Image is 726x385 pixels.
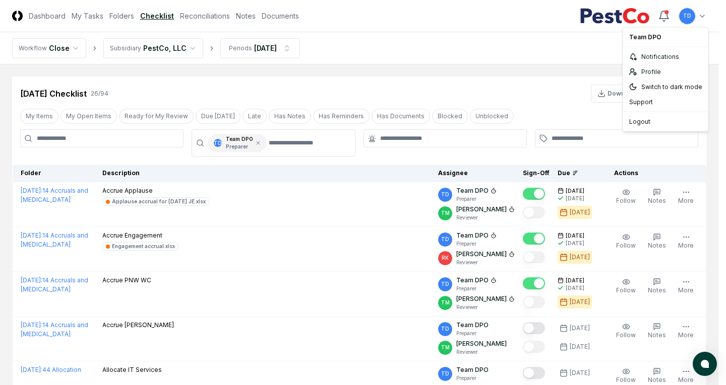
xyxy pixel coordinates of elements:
[625,49,706,64] a: Notifications
[570,368,590,377] div: [DATE]
[570,253,590,262] div: [DATE]
[91,89,108,98] div: 26 / 94
[683,12,691,20] span: TD
[456,186,489,195] p: Team DPO
[269,109,311,124] button: Has Notes
[21,366,81,373] a: 44 Allocation
[243,109,267,124] button: Late
[29,11,66,21] a: Dashboard
[606,169,698,178] div: Actions
[456,250,507,259] p: [PERSON_NAME]
[676,321,696,342] button: More
[570,324,590,333] div: [DATE]
[693,352,717,376] button: atlas-launcher
[441,344,450,351] span: TM
[566,187,584,195] span: [DATE]
[372,109,430,124] button: Has Documents
[456,339,507,348] p: [PERSON_NAME]
[523,277,545,289] button: Mark complete
[648,286,666,294] span: Notes
[523,206,545,218] button: Mark complete
[21,187,88,203] a: 14 Accruals and [MEDICAL_DATA]
[648,331,666,339] span: Notes
[102,365,162,374] p: Allocate IT Services
[110,44,141,53] div: Subsidiary
[456,294,507,303] p: [PERSON_NAME]
[21,232,42,239] span: [DATE] :
[558,169,598,178] div: Due
[456,195,497,203] p: Preparer
[229,44,252,53] div: Periods
[441,299,450,306] span: TM
[519,165,554,182] th: Sign-Off
[566,195,584,202] div: [DATE]
[119,109,194,124] button: Ready for My Review
[456,259,515,266] p: Reviewer
[196,109,240,124] button: Due Today
[625,64,706,80] a: Profile
[676,186,696,207] button: More
[12,11,23,21] img: Logo
[226,135,253,150] div: Team DPO
[20,88,87,100] div: [DATE] Checklist
[591,85,644,103] button: Download
[441,236,449,243] span: TD
[456,374,489,382] p: Preparer
[12,38,299,58] nav: breadcrumb
[580,8,650,24] img: PestCo logo
[648,376,666,383] span: Notes
[109,11,134,21] a: Folders
[566,232,584,240] span: [DATE]
[570,297,590,306] div: [DATE]
[625,114,706,129] div: Logout
[441,325,449,333] span: TD
[456,321,489,330] p: Team DPO
[523,233,545,245] button: Mark complete
[456,240,497,248] p: Preparer
[456,214,515,221] p: Reviewer
[616,242,636,249] span: Follow
[441,191,449,198] span: TD
[456,330,489,337] p: Preparer
[112,243,175,250] div: Engagement accrual.xlsx
[566,284,584,292] div: [DATE]
[21,366,42,373] span: [DATE] :
[456,365,489,374] p: Team DPO
[254,43,277,53] div: [DATE]
[236,11,256,21] a: Notes
[566,240,584,247] div: [DATE]
[180,11,230,21] a: Reconciliations
[456,348,507,356] p: Reviewer
[456,303,515,311] p: Reviewer
[102,186,209,195] p: Accrue Applause
[432,109,468,124] button: Blocked
[21,187,42,194] span: [DATE] :
[616,286,636,294] span: Follow
[441,280,449,288] span: TD
[616,376,636,383] span: Follow
[112,198,206,205] div: Applause accrual for [DATE] JE.xlsx
[676,231,696,252] button: More
[262,11,299,21] a: Documents
[648,242,666,249] span: Notes
[60,109,117,124] button: My Open Items
[676,276,696,297] button: More
[442,254,449,262] span: RK
[625,80,706,95] div: Switch to dark mode
[456,231,489,240] p: Team DPO
[456,276,489,285] p: Team DPO
[470,109,514,124] button: Unblocked
[523,341,545,353] button: Mark complete
[616,197,636,204] span: Follow
[21,232,88,248] a: 14 Accruals and [MEDICAL_DATA]
[13,165,98,182] th: Folder
[313,109,370,124] button: Has Reminders
[566,277,584,284] span: [DATE]
[523,296,545,308] button: Mark complete
[456,285,497,292] p: Preparer
[20,109,58,124] button: My Items
[523,188,545,200] button: Mark complete
[441,209,450,217] span: TM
